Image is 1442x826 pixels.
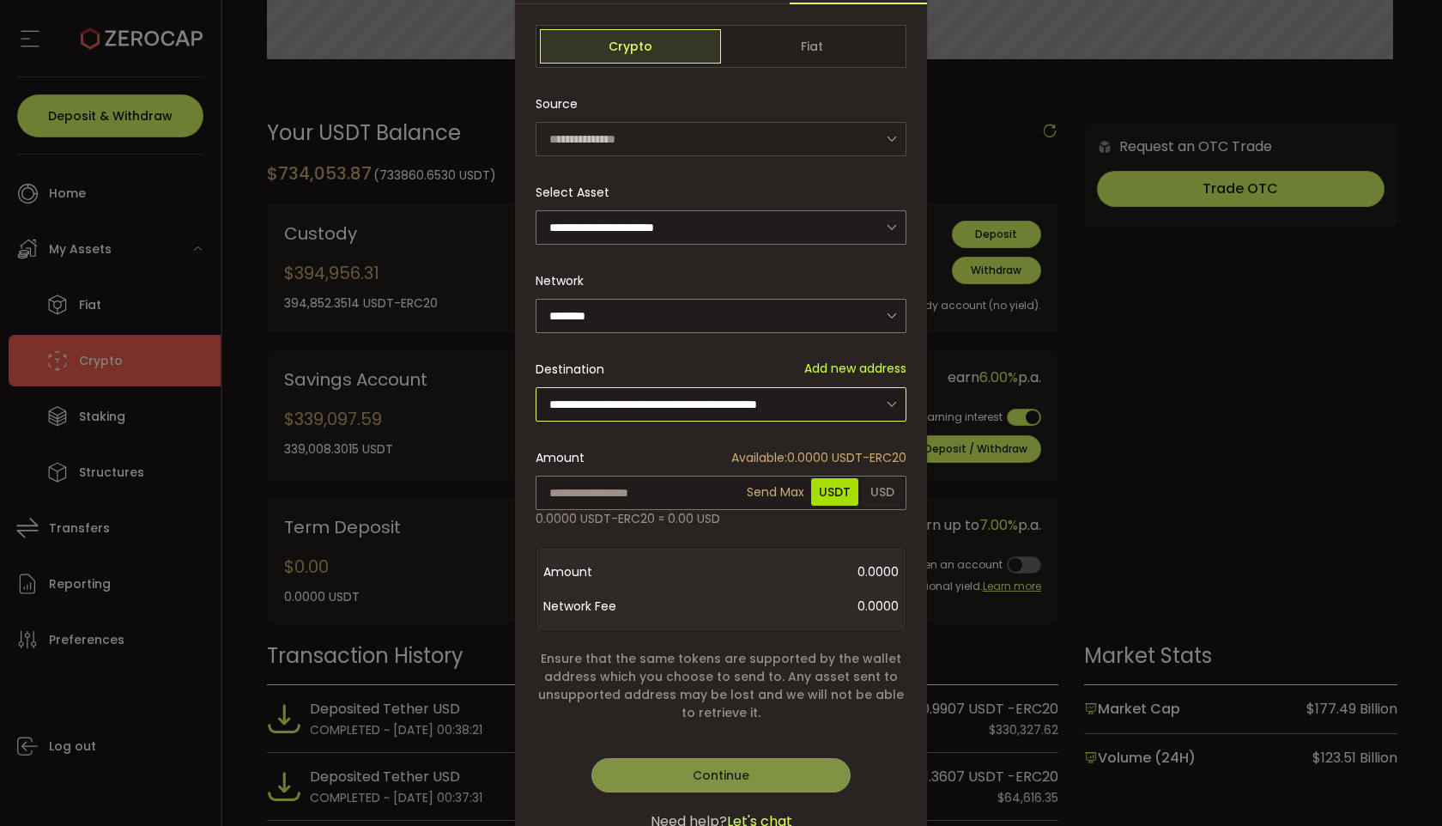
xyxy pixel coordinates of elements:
span: USD [863,478,902,506]
span: Send Max [744,475,807,509]
span: Source [536,87,578,121]
iframe: Chat Widget [1356,744,1442,826]
span: Crypto [540,29,721,64]
span: Fiat [721,29,902,64]
span: USDT [811,478,858,506]
span: Amount [536,449,585,467]
label: Network [536,272,594,289]
span: 0.0000 [681,589,899,623]
span: Continue [693,767,749,784]
span: Amount [543,555,681,589]
button: Continue [591,758,851,793]
span: Ensure that the same tokens are supported by the wallet address which you choose to send to. Any ... [536,650,906,722]
span: 0.0000 [681,555,899,589]
span: Available: [731,449,787,466]
span: 0.0000 USDT-ERC20 ≈ 0.00 USD [536,510,720,528]
label: Select Asset [536,184,620,201]
span: Add new address [804,360,906,378]
span: Network Fee [543,589,681,623]
span: 0.0000 USDT-ERC20 [731,449,906,467]
span: Destination [536,361,604,378]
